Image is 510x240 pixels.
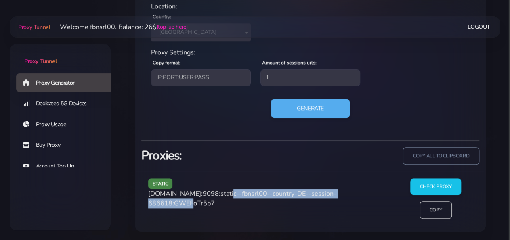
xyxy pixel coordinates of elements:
[18,23,50,31] span: Proxy Tunnel
[16,115,117,134] a: Proxy Usage
[403,147,479,165] input: copy all to clipboard
[16,73,117,92] a: Proxy Generator
[148,178,173,188] span: static
[141,147,306,164] h3: Proxies:
[271,99,350,118] button: Generate
[471,201,500,230] iframe: Webchat Widget
[156,23,187,31] a: (top-up here)
[10,44,111,65] a: Proxy Tunnel
[16,136,117,154] a: Buy Proxy
[420,201,452,219] input: Copy
[17,21,50,33] a: Proxy Tunnel
[148,189,336,208] span: [DOMAIN_NAME]:9098:static--fbnsrl00--country-DE--session-686618:GWEFoTr5b7
[410,178,462,195] input: Check Proxy
[146,2,474,11] div: Location:
[24,57,57,65] span: Proxy Tunnel
[262,59,317,66] label: Amount of sessions urls:
[468,19,490,34] a: Logout
[153,13,171,20] label: Country:
[50,22,187,32] li: Welcome fbnsrl00. Balance: 26$
[16,157,117,175] a: Account Top Up
[146,48,474,57] div: Proxy Settings:
[16,94,117,113] a: Dedicated 5G Devices
[153,59,180,66] label: Copy format:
